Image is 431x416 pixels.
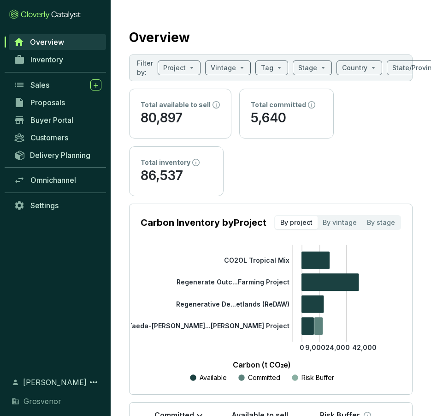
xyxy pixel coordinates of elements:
span: Sales [30,80,49,90]
a: Omnichannel [9,172,106,188]
span: Buyer Portal [30,115,73,125]
tspan: 0 [300,344,304,351]
div: By project [275,216,318,229]
div: segmented control [274,215,401,230]
p: 80,897 [141,109,220,127]
p: Total inventory [141,158,190,167]
tspan: Regenerate Outc...Farming Project [177,278,289,286]
tspan: Yaeda-[PERSON_NAME]...[PERSON_NAME] Project [128,322,289,330]
a: Settings [9,198,106,213]
span: Omnichannel [30,175,76,185]
p: Carbon (t CO₂e) [154,359,369,370]
span: Delivery Planning [30,151,90,160]
span: Inventory [30,55,63,64]
a: Proposals [9,95,106,110]
p: Carbon Inventory by Project [141,216,266,229]
p: 86,537 [141,167,212,185]
div: By vintage [318,216,362,229]
p: Filter by: [137,59,153,77]
span: Grosvenor [24,396,61,407]
a: Customers [9,130,106,145]
span: [PERSON_NAME] [23,377,87,388]
h2: Overview [129,28,190,47]
p: Total available to sell [141,100,211,109]
p: Risk Buffer [301,373,334,382]
a: Sales [9,77,106,93]
p: Committed [248,373,280,382]
tspan: Regenerative De...etlands (ReDAW) [176,300,289,307]
div: By stage [362,216,400,229]
span: Settings [30,201,59,210]
a: Buyer Portal [9,112,106,128]
span: Customers [30,133,68,142]
span: Proposals [30,98,65,107]
p: 5,640 [251,109,322,127]
p: Available [200,373,227,382]
a: Overview [9,34,106,50]
tspan: 42,000 [352,344,377,351]
a: Inventory [9,52,106,67]
tspan: 9,000 [305,344,325,351]
a: Delivery Planning [9,147,106,163]
p: Total committed [251,100,306,109]
span: Overview [30,37,64,47]
tspan: 24,000 [325,344,350,351]
tspan: CO2OL Tropical Mix [224,256,289,264]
